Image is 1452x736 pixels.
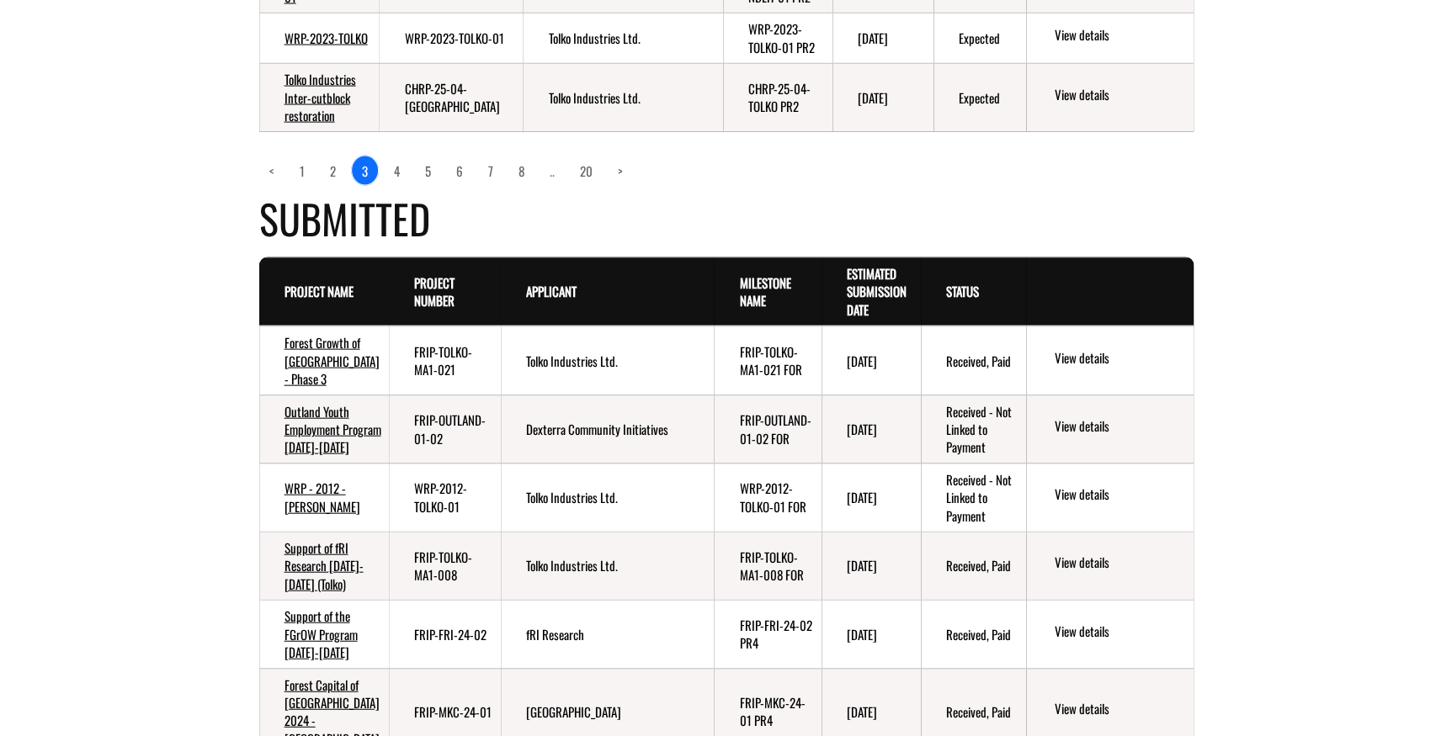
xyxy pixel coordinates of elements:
td: WRP-2012-TOLKO-01 [389,463,501,532]
td: action menu [1026,532,1193,601]
a: page 5 [415,156,441,185]
td: FRIP-OUTLAND-01-02 FOR [714,395,821,463]
td: Dexterra Community Initiatives [501,395,715,463]
td: WRP - 2012 - Tolko [259,463,389,532]
td: Tolko Industries Inter-cutblock restoration [259,64,380,132]
a: page 7 [478,156,503,185]
td: action menu [1026,326,1193,395]
a: Support of the FGrOW Program [DATE]-[DATE] [285,606,358,661]
a: Project Number [414,273,455,310]
td: FRIP-TOLKO-MA1-021 FOR [714,326,821,395]
td: 12/30/2026 [822,463,921,532]
a: View details [1054,417,1186,437]
td: WRP-2023-TOLKO-01 PR2 [723,13,832,64]
td: Received, Paid [921,532,1026,601]
a: page 1 [290,156,315,185]
td: action menu [1026,463,1193,532]
a: Next page [608,156,633,185]
time: [DATE] [847,352,877,370]
a: View details [1054,485,1186,506]
td: Forest Growth of Western Canada - Phase 3 [259,326,389,395]
a: page 6 [446,156,473,185]
td: action menu [1026,13,1193,64]
th: Actions [1026,257,1193,326]
td: Support of fRI Research 2021-2026 (Tolko) [259,532,389,601]
a: View details [1054,553,1186,574]
time: [DATE] [847,702,877,721]
td: CHRP-25-04-TOLKO PR2 [723,64,832,132]
td: Tolko Industries Ltd. [523,13,722,64]
td: action menu [1026,64,1193,132]
a: Milestone Name [739,273,790,310]
a: View details [1054,86,1186,106]
td: WRP-2023-TOLKO-01 [379,13,523,64]
td: Received - Not Linked to Payment [921,463,1026,532]
a: page 4 [384,156,410,185]
a: Estimated Submission Date [847,264,907,319]
a: Previous page [259,156,285,185]
td: Tolko Industries Ltd. [501,532,715,601]
a: page 8 [508,156,535,185]
a: Status [946,282,979,300]
a: View details [1054,26,1186,46]
a: page 20 [570,156,603,185]
td: Received, Paid [921,601,1026,669]
td: 5/30/2026 [822,532,921,601]
td: FRIP-FRI-24-02 [389,601,501,669]
time: [DATE] [847,625,877,643]
td: FRIP-OUTLAND-01-02 [389,395,501,463]
td: action menu [1026,601,1193,669]
time: [DATE] [858,88,888,107]
a: Forest Growth of [GEOGRAPHIC_DATA] - Phase 3 [285,333,380,388]
td: 4/29/2026 [822,601,921,669]
h4: Submitted [259,188,1194,248]
td: 10/30/2025 [832,13,933,64]
td: FRIP-FRI-24-02 PR4 [714,601,821,669]
time: [DATE] [847,420,877,438]
td: Expected [933,64,1026,132]
td: Support of the FGrOW Program 2023-2028 [259,601,389,669]
a: Applicant [526,282,577,300]
td: Expected [933,13,1026,64]
td: Received - Not Linked to Payment [921,395,1026,463]
td: Tolko Industries Ltd. [501,326,715,395]
a: Load more pages [540,156,565,185]
a: Tolko Industries Inter-cutblock restoration [285,70,356,124]
a: Outland Youth Employment Program [DATE]-[DATE] [285,402,381,457]
a: Project Name [285,282,354,300]
td: FRIP-TOLKO-MA1-008 [389,532,501,601]
td: Received, Paid [921,326,1026,395]
td: 10/30/2027 [822,326,921,395]
td: WRP-2023-TOLKO [259,13,380,64]
td: 10/30/2025 [832,64,933,132]
td: Outland Youth Employment Program 2023-2027 [259,395,389,463]
td: FRIP-TOLKO-MA1-008 FOR [714,532,821,601]
time: [DATE] [847,556,877,575]
a: WRP-2023-TOLKO [285,29,368,47]
time: [DATE] [847,488,877,506]
td: WRP-2012-TOLKO-01 FOR [714,463,821,532]
td: FRIP-TOLKO-MA1-021 [389,326,501,395]
a: View details [1054,622,1186,643]
td: action menu [1026,395,1193,463]
time: [DATE] [858,29,888,47]
a: Support of fRI Research [DATE]-[DATE] (Tolko) [285,538,364,593]
td: CHRP-25-04-TOLKO [379,64,523,132]
a: page 2 [320,156,346,185]
a: 3 [351,156,379,186]
a: View details [1054,700,1186,720]
td: fRI Research [501,601,715,669]
td: Tolko Industries Ltd. [523,64,722,132]
a: WRP - 2012 - [PERSON_NAME] [285,479,360,515]
a: View details [1054,349,1186,369]
td: 9/29/2027 [822,395,921,463]
td: Tolko Industries Ltd. [501,463,715,532]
